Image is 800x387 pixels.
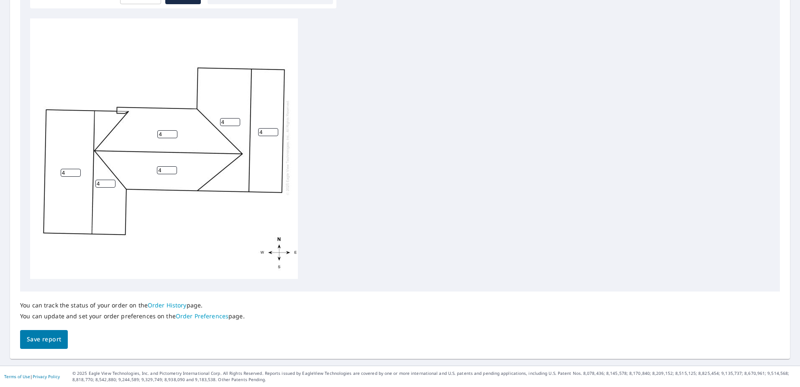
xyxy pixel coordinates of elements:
p: | [4,374,60,379]
a: Order History [148,301,187,309]
p: You can track the status of your order on the page. [20,302,245,309]
a: Privacy Policy [33,374,60,379]
p: You can update and set your order preferences on the page. [20,312,245,320]
span: Save report [27,334,61,345]
button: Save report [20,330,68,349]
a: Order Preferences [176,312,228,320]
p: © 2025 Eagle View Technologies, Inc. and Pictometry International Corp. All Rights Reserved. Repo... [72,370,796,383]
a: Terms of Use [4,374,30,379]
